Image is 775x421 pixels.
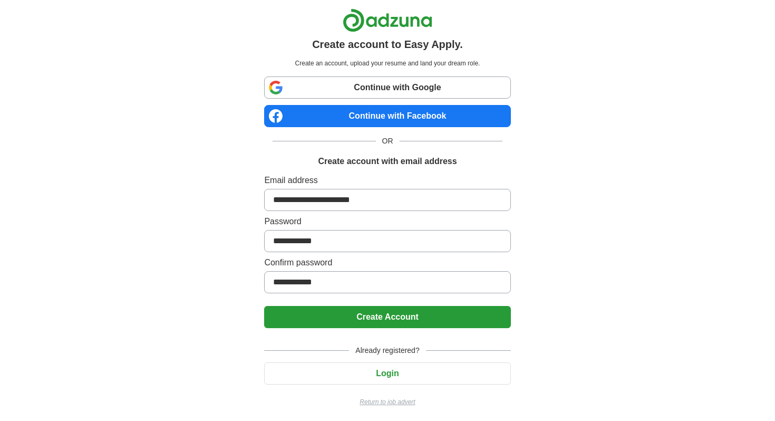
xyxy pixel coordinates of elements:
[264,362,510,385] button: Login
[264,174,510,187] label: Email address
[264,76,510,99] a: Continue with Google
[376,136,400,147] span: OR
[318,155,457,168] h1: Create account with email address
[264,306,510,328] button: Create Account
[343,8,432,32] img: Adzuna logo
[349,345,425,356] span: Already registered?
[264,256,510,269] label: Confirm password
[266,59,508,68] p: Create an account, upload your resume and land your dream role.
[312,36,463,52] h1: Create account to Easy Apply.
[264,215,510,228] label: Password
[264,369,510,378] a: Login
[264,397,510,407] a: Return to job advert
[264,105,510,127] a: Continue with Facebook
